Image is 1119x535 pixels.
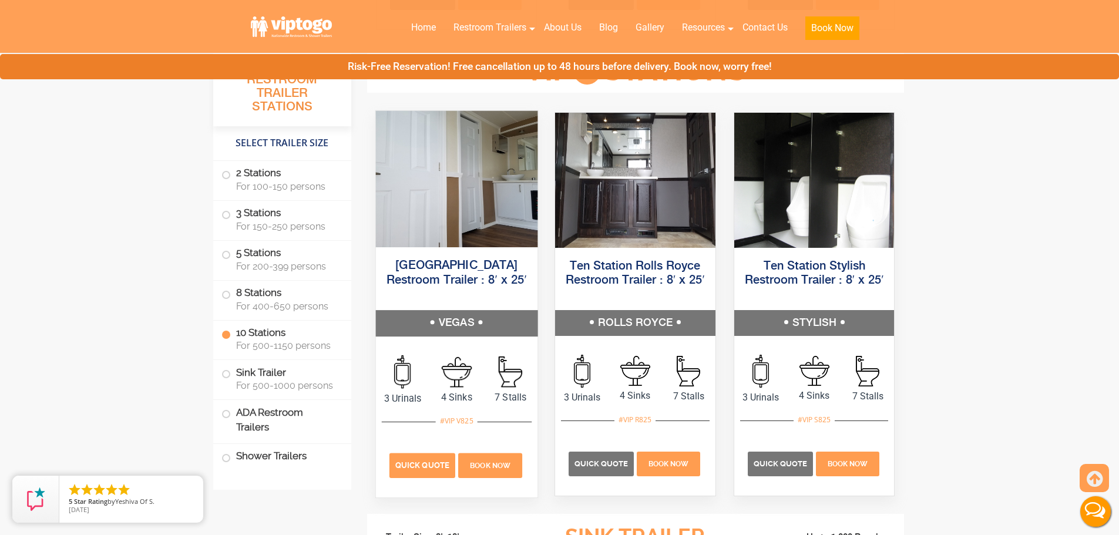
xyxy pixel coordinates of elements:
li:  [117,483,131,497]
li:  [68,483,82,497]
a: Quick Quote [748,457,815,469]
span: 3 Urinals [375,391,429,405]
span: 7 Stalls [841,389,895,403]
img: Review Rating [24,487,48,511]
h3: All Portable Restroom Trailer Stations [213,56,351,126]
label: 5 Stations [221,241,343,277]
span: 7 Stalls [662,389,715,403]
a: Quick Quote [389,459,456,470]
span: 5 [69,497,72,506]
span: by [69,498,194,506]
img: an icon of sink [441,356,472,387]
span: Star Rating [74,497,107,506]
h5: VEGAS [375,310,537,336]
span: 7 Stalls [483,390,537,404]
a: Ten Station Rolls Royce Restroom Trailer : 8′ x 25′ [566,260,705,287]
img: A front view of trailer booth with ten restrooms, and two doors with male and female sign on them [375,110,537,247]
label: 10 Stations [221,321,343,357]
label: ADA Restroom Trailers [221,400,343,440]
img: an icon of stall [677,356,700,386]
a: Gallery [627,15,673,41]
span: For 200-399 persons [236,261,337,272]
span: Yeshiva Of S. [115,497,154,506]
a: Book Now [814,457,881,469]
span: 4 Sinks [609,389,662,403]
img: A front view of trailer booth with ten restrooms, and two doors with male and female sign on them [734,113,895,248]
h4: Select Trailer Size [213,132,351,154]
a: Ten Station Stylish Restroom Trailer : 8′ x 25′ [745,260,884,287]
a: Restroom Trailers [445,15,535,41]
a: [GEOGRAPHIC_DATA] Restroom Trailer : 8′ x 25′ [386,260,526,286]
a: Book Now [456,459,523,470]
img: A front view of trailer booth with ten restrooms, and two doors with male and female sign on them [555,113,715,248]
img: an icon of stall [856,356,879,386]
img: an icon of sink [799,356,829,386]
label: Shower Trailers [221,444,343,469]
img: an icon of urinal [574,355,590,388]
button: Book Now [805,16,859,40]
img: an icon of stall [498,356,522,387]
label: Sink Trailer [221,360,343,396]
label: 2 Stations [221,161,343,197]
a: Book Now [636,457,702,469]
span: 3 Urinals [734,391,788,405]
span: For 500-1150 persons [236,340,337,351]
h3: VIP Stations [506,55,764,87]
a: Contact Us [734,15,797,41]
span: For 400-650 persons [236,301,337,312]
span: 4 Sinks [429,390,483,404]
a: Blog [590,15,627,41]
span: 3 Urinals [555,391,609,405]
label: 3 Stations [221,201,343,237]
img: an icon of sink [620,356,650,386]
span: Quick Quote [395,460,449,469]
span: Book Now [470,461,510,469]
li:  [105,483,119,497]
a: About Us [535,15,590,41]
span: For 500-1000 persons [236,380,337,391]
a: Quick Quote [569,457,636,469]
span: Book Now [648,460,688,468]
div: #VIP S825 [794,412,835,428]
label: 8 Stations [221,281,343,317]
li:  [92,483,106,497]
h5: ROLLS ROYCE [555,310,715,336]
h5: STYLISH [734,310,895,336]
li:  [80,483,94,497]
span: For 150-250 persons [236,221,337,232]
a: Home [402,15,445,41]
a: Book Now [797,15,868,47]
span: Quick Quote [574,459,628,468]
button: Live Chat [1072,488,1119,535]
div: #VIP R825 [614,412,656,428]
span: 4 Sinks [788,389,841,403]
span: For 100-150 persons [236,181,337,192]
img: an icon of urinal [752,355,769,388]
span: [DATE] [69,505,89,514]
span: Quick Quote [754,459,807,468]
img: an icon of urinal [394,355,411,388]
span: Book Now [828,460,868,468]
a: Resources [673,15,734,41]
div: #VIP V825 [435,413,477,428]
